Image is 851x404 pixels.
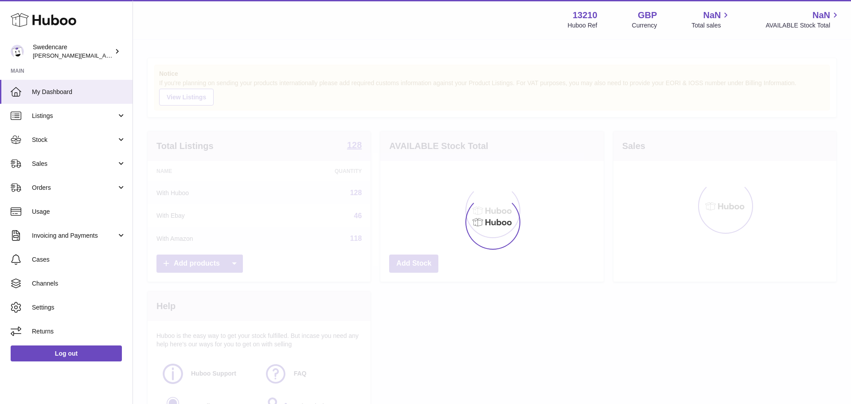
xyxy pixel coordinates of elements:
[32,88,126,96] span: My Dashboard
[812,9,830,21] span: NaN
[691,9,731,30] a: NaN Total sales
[32,303,126,312] span: Settings
[703,9,721,21] span: NaN
[11,345,122,361] a: Log out
[632,21,657,30] div: Currency
[573,9,597,21] strong: 13210
[32,279,126,288] span: Channels
[638,9,657,21] strong: GBP
[32,136,117,144] span: Stock
[765,21,840,30] span: AVAILABLE Stock Total
[33,43,113,60] div: Swedencare
[32,160,117,168] span: Sales
[32,327,126,336] span: Returns
[32,112,117,120] span: Listings
[691,21,731,30] span: Total sales
[568,21,597,30] div: Huboo Ref
[32,208,126,216] span: Usage
[32,231,117,240] span: Invoicing and Payments
[33,52,178,59] span: [PERSON_NAME][EMAIL_ADDRESS][DOMAIN_NAME]
[11,45,24,58] img: rebecca.fall@swedencare.co.uk
[32,184,117,192] span: Orders
[32,255,126,264] span: Cases
[765,9,840,30] a: NaN AVAILABLE Stock Total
